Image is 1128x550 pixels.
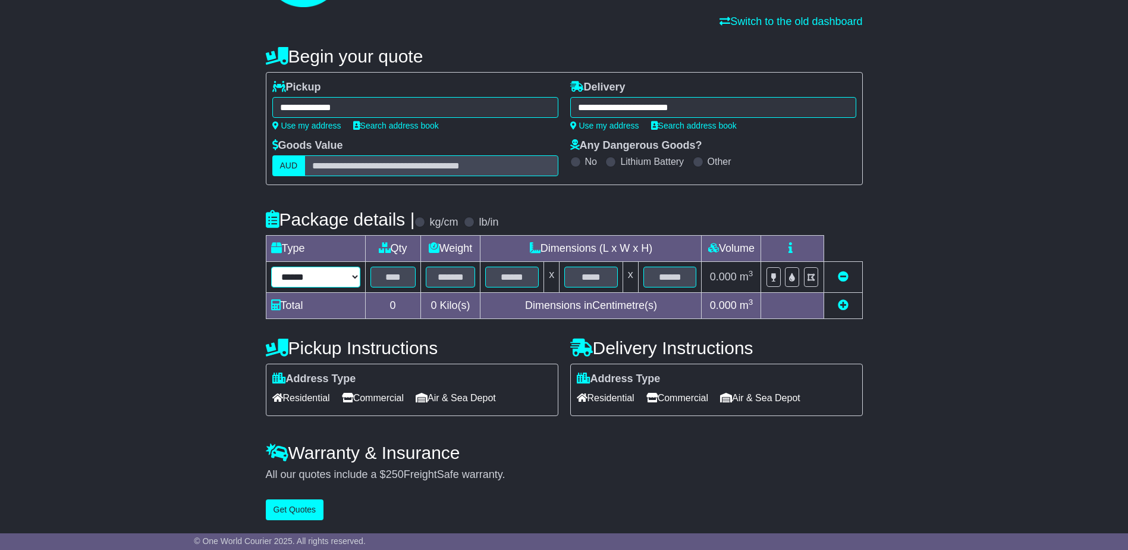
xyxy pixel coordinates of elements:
a: Use my address [570,121,639,130]
a: Add new item [838,299,849,311]
span: 0.000 [710,271,737,283]
label: kg/cm [429,216,458,229]
a: Use my address [272,121,341,130]
h4: Package details | [266,210,415,229]
a: Search address book [651,121,737,130]
span: 0 [431,299,436,311]
label: Address Type [577,373,661,386]
label: Any Dangerous Goods? [570,139,702,152]
td: Dimensions in Centimetre(s) [480,293,702,319]
label: Address Type [272,373,356,386]
span: Residential [577,389,634,407]
span: m [740,299,753,311]
td: Qty [365,236,420,262]
span: Residential [272,389,330,407]
a: Remove this item [838,271,849,283]
a: Switch to the old dashboard [719,15,862,27]
label: Other [708,156,731,167]
a: Search address book [353,121,439,130]
td: 0 [365,293,420,319]
label: No [585,156,597,167]
sup: 3 [749,298,753,307]
label: Pickup [272,81,321,94]
td: Volume [702,236,761,262]
h4: Begin your quote [266,46,863,66]
sup: 3 [749,269,753,278]
label: Goods Value [272,139,343,152]
label: Delivery [570,81,626,94]
label: AUD [272,155,306,176]
span: Commercial [342,389,404,407]
span: Air & Sea Depot [720,389,800,407]
span: 0.000 [710,299,737,311]
h4: Warranty & Insurance [266,443,863,462]
span: Air & Sea Depot [416,389,496,407]
td: Weight [420,236,480,262]
label: Lithium Battery [620,156,684,167]
span: © One World Courier 2025. All rights reserved. [194,536,366,546]
label: lb/in [479,216,498,229]
td: x [623,262,638,293]
div: All our quotes include a $ FreightSafe warranty. [266,468,863,482]
td: Kilo(s) [420,293,480,319]
td: Dimensions (L x W x H) [480,236,702,262]
span: Commercial [646,389,708,407]
td: Type [266,236,365,262]
h4: Delivery Instructions [570,338,863,358]
span: m [740,271,753,283]
td: Total [266,293,365,319]
button: Get Quotes [266,499,324,520]
span: 250 [386,468,404,480]
h4: Pickup Instructions [266,338,558,358]
td: x [544,262,560,293]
